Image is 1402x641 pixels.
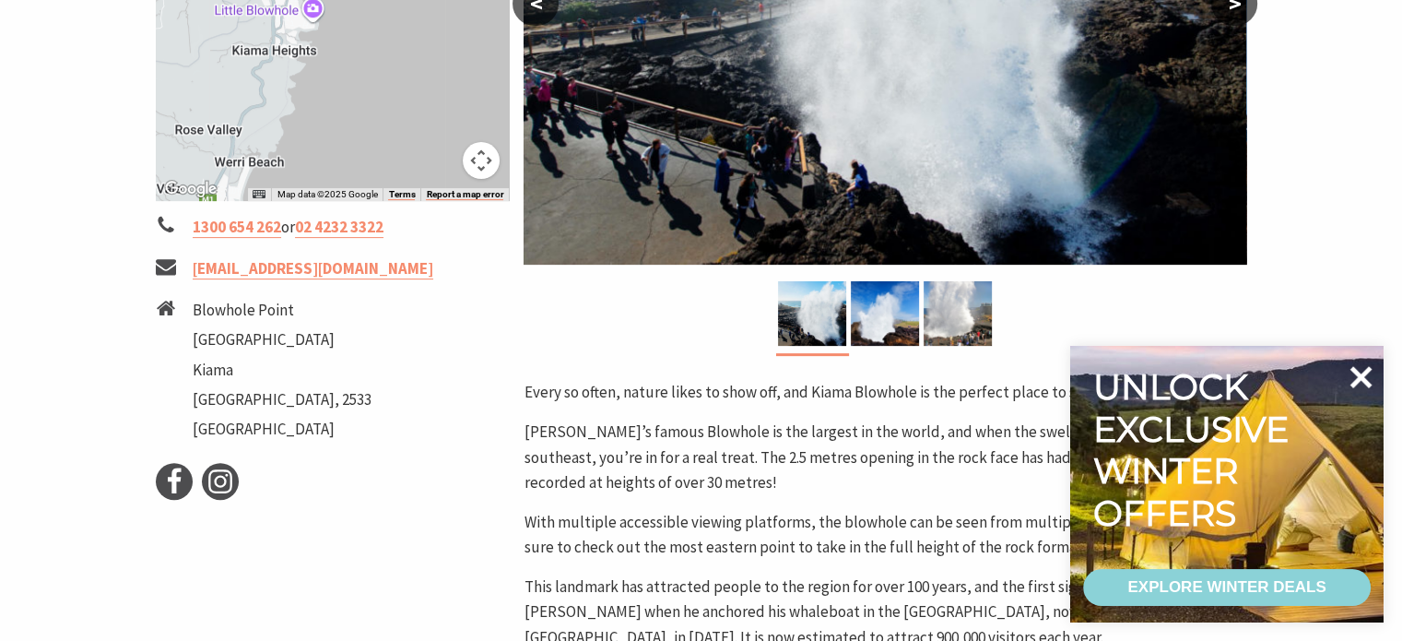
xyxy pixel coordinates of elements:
[1127,569,1325,606] div: EXPLORE WINTER DEALS
[160,177,221,201] a: Open this area in Google Maps (opens a new window)
[524,510,1246,560] p: With multiple accessible viewing platforms, the blowhole can be seen from multiple vantage points...
[193,298,371,323] li: Blowhole Point
[463,142,500,179] button: Map camera controls
[778,281,846,346] img: Close up of the Kiama Blowhole
[388,189,415,200] a: Terms
[253,188,265,201] button: Keyboard shortcuts
[524,420,1246,495] p: [PERSON_NAME]’s famous Blowhole is the largest in the world, and when the swell is running from t...
[156,215,510,240] li: or
[193,327,371,352] li: [GEOGRAPHIC_DATA]
[295,217,383,238] a: 02 4232 3322
[193,358,371,383] li: Kiama
[193,258,433,279] a: [EMAIL_ADDRESS][DOMAIN_NAME]
[277,189,377,199] span: Map data ©2025 Google
[193,387,371,412] li: [GEOGRAPHIC_DATA], 2533
[1093,366,1297,534] div: Unlock exclusive winter offers
[851,281,919,346] img: Kiama Blowhole
[193,417,371,442] li: [GEOGRAPHIC_DATA]
[426,189,503,200] a: Report a map error
[193,217,281,238] a: 1300 654 262
[160,177,221,201] img: Google
[924,281,992,346] img: Kiama Blowhole
[524,380,1246,405] p: Every so often, nature likes to show off, and Kiama Blowhole is the perfect place to see it.
[1083,569,1371,606] a: EXPLORE WINTER DEALS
